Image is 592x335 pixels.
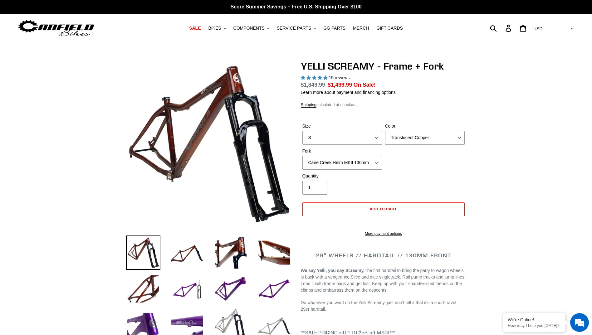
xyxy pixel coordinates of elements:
img: Canfield Bikes [17,18,95,38]
span: On Sale! [354,81,376,89]
span: The first hardtail to bring the party to wagon wheels is back with a vengeance. [301,268,464,279]
img: Load image into Gallery viewer, YELLI SCREAMY - Frame + Fork [126,272,160,306]
span: SALE [189,26,201,31]
span: $1,499.99 [328,82,352,88]
span: GIFT CARDS [376,26,403,31]
img: Load image into Gallery viewer, YELLI SCREAMY - Frame + Fork [170,235,204,270]
button: SERVICE PARTS [274,24,319,32]
button: COMPONENTS [230,24,272,32]
a: GG PARTS [320,24,349,32]
a: More payment options [302,231,465,236]
span: SERVICE PARTS [277,26,311,31]
button: Add to cart [302,202,465,216]
img: Load image into Gallery viewer, YELLI SCREAMY - Frame + Fork [257,235,291,270]
b: We say Yelli, you say Screamy. [301,268,365,273]
label: Fork [302,148,382,154]
span: Add to cart [370,206,397,211]
a: SALE [186,24,204,32]
span: 29" WHEELS // HARDTAIL // 130MM FRONT [316,252,451,259]
span: MERCH [353,26,369,31]
img: Load image into Gallery viewer, YELLI SCREAMY - Frame + Fork [257,272,291,306]
label: Quantity [302,173,382,179]
div: We're Online! [508,317,561,322]
input: Search [493,21,509,35]
img: Load image into Gallery viewer, YELLI SCREAMY - Frame + Fork [170,272,204,306]
span: 15 reviews [329,75,350,80]
a: Shipping [301,102,317,108]
p: Slice and dice singletrack. Rail pump tracks and jump lines. Load it with frame bags and get lost... [301,267,466,294]
a: Learn more about payment and financing options [301,90,396,95]
span: COMPONENTS [233,26,265,31]
img: Load image into Gallery viewer, YELLI SCREAMY - Frame + Fork [213,235,248,270]
img: Load image into Gallery viewer, YELLI SCREAMY - Frame + Fork [126,235,160,270]
s: $1,849.99 [301,82,325,88]
p: How may I help you today? [508,323,561,328]
span: GG PARTS [323,26,345,31]
a: MERCH [350,24,372,32]
label: Color [385,123,465,129]
span: BIKES [208,26,221,31]
label: Size [302,123,382,129]
span: 5.00 stars [301,75,329,80]
div: calculated at checkout. [301,102,466,108]
a: GIFT CARDS [373,24,406,32]
button: BIKES [205,24,229,32]
img: Load image into Gallery viewer, YELLI SCREAMY - Frame + Fork [213,272,248,306]
span: Do whatever you want on the Yelli Screamy, just don’t tell it that it’s a short-travel 29er hardt... [301,300,456,312]
h1: YELLI SCREAMY - Frame + Fork [301,60,466,72]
